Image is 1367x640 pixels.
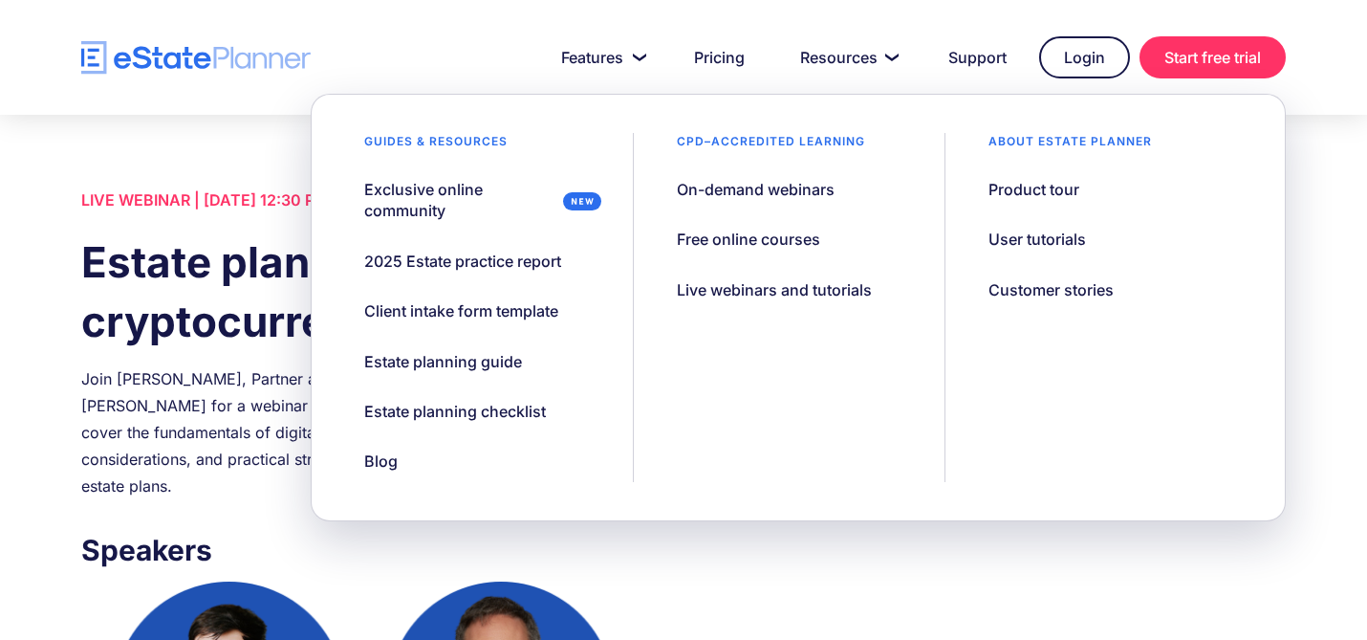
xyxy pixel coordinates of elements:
div: 2025 Estate practice report [364,251,561,272]
div: User tutorials [988,229,1086,250]
div: Free online courses [677,229,820,250]
a: Resources [777,38,916,77]
a: Client intake form template [340,291,582,331]
a: Support [925,38,1030,77]
div: Customer stories [988,279,1114,300]
a: Features [538,38,662,77]
a: 2025 Estate practice report [340,241,585,281]
h1: Estate planning for cryptocurrency [81,232,647,351]
div: CPD–accredited learning [653,133,889,160]
a: Login [1039,36,1130,78]
a: Live webinars and tutorials [653,270,896,310]
a: Pricing [671,38,768,77]
div: On-demand webinars [677,179,835,200]
a: On-demand webinars [653,169,858,210]
div: Product tour [988,179,1079,200]
a: Estate planning guide [340,342,546,382]
a: Customer stories [965,270,1138,310]
a: Estate planning checklist [340,391,570,431]
a: Free online courses [653,219,844,259]
a: home [81,41,311,75]
div: LIVE WEBINAR | [DATE] 12:30 PM ET, 9:30 AM PT [81,187,647,213]
div: Blog [364,451,398,472]
div: Exclusive online community [364,179,555,222]
div: Guides & resources [340,133,532,160]
a: Product tour [965,169,1103,210]
div: Join [PERSON_NAME], Partner at [PERSON_NAME] & Berlis, and [PERSON_NAME] for a webinar on estate ... [81,365,647,499]
a: Exclusive online community [340,169,613,232]
a: User tutorials [965,219,1110,259]
a: Start free trial [1139,36,1286,78]
div: Estate planning guide [364,351,522,372]
a: Blog [340,441,422,481]
h3: Speakers [81,528,647,572]
div: Client intake form template [364,300,558,321]
div: Estate planning checklist [364,401,546,422]
div: About estate planner [965,133,1176,160]
div: Live webinars and tutorials [677,279,872,300]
